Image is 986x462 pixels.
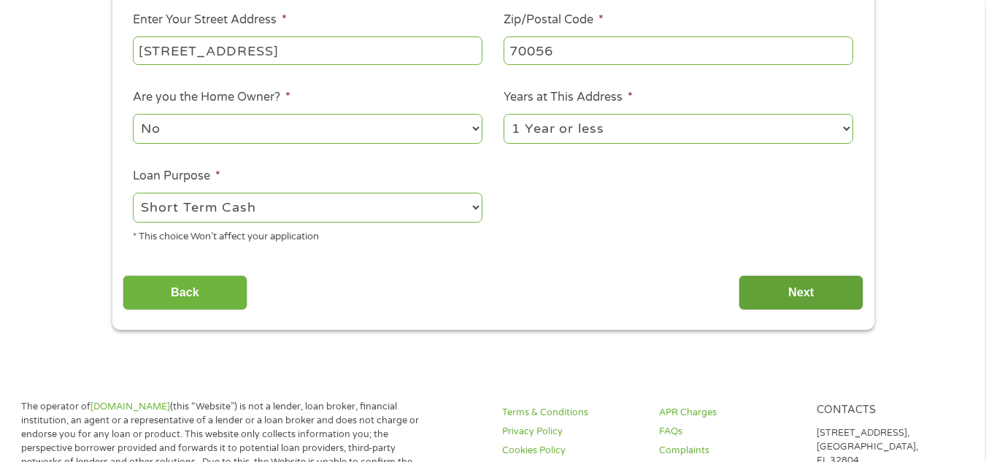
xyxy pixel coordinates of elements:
[133,36,482,64] input: 1 Main Street
[504,12,604,28] label: Zip/Postal Code
[133,12,287,28] label: Enter Your Street Address
[817,404,956,417] h4: Contacts
[659,444,798,458] a: Complaints
[659,406,798,420] a: APR Charges
[133,225,482,245] div: * This choice Won’t affect your application
[502,425,642,439] a: Privacy Policy
[123,275,247,311] input: Back
[659,425,798,439] a: FAQs
[133,90,290,105] label: Are you the Home Owner?
[502,406,642,420] a: Terms & Conditions
[739,275,863,311] input: Next
[502,444,642,458] a: Cookies Policy
[90,401,170,412] a: [DOMAIN_NAME]
[133,169,220,184] label: Loan Purpose
[504,90,633,105] label: Years at This Address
